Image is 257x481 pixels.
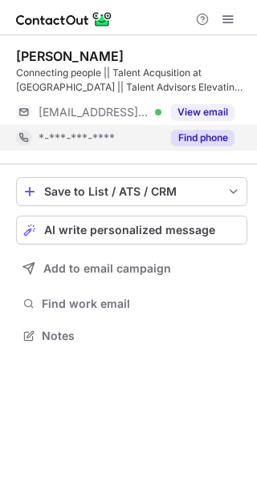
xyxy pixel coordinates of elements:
button: Find work email [16,293,247,315]
span: Add to email campaign [43,262,171,275]
span: Find work email [42,297,241,311]
div: Connecting people || Talent Acqusition at [GEOGRAPHIC_DATA] || Talent Advisors Elevating Companie... [16,66,247,95]
button: Add to email campaign [16,254,247,283]
button: save-profile-one-click [16,177,247,206]
button: Reveal Button [171,104,235,120]
button: AI write personalized message [16,216,247,245]
button: Reveal Button [171,130,235,146]
span: AI write personalized message [44,224,215,236]
span: Notes [42,329,241,343]
div: [PERSON_NAME] [16,48,124,64]
button: Notes [16,325,247,347]
div: Save to List / ATS / CRM [44,185,219,198]
span: [EMAIL_ADDRESS][DOMAIN_NAME] [39,105,149,119]
img: ContactOut v5.3.10 [16,10,112,29]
